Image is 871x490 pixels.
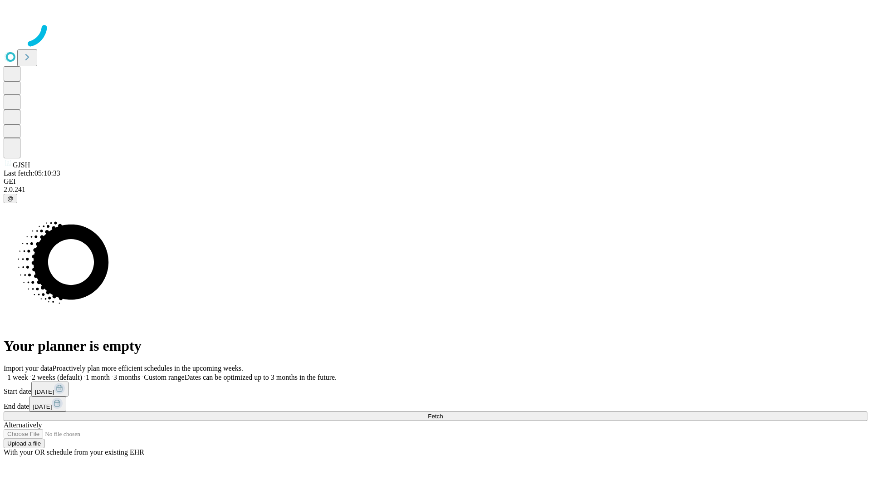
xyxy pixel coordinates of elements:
[4,177,867,186] div: GEI
[4,338,867,354] h1: Your planner is empty
[4,169,60,177] span: Last fetch: 05:10:33
[4,412,867,421] button: Fetch
[4,186,867,194] div: 2.0.241
[13,161,30,169] span: GJSH
[86,373,110,381] span: 1 month
[4,194,17,203] button: @
[144,373,184,381] span: Custom range
[4,397,867,412] div: End date
[29,397,66,412] button: [DATE]
[185,373,337,381] span: Dates can be optimized up to 3 months in the future.
[7,195,14,202] span: @
[4,439,44,448] button: Upload a file
[7,373,28,381] span: 1 week
[4,421,42,429] span: Alternatively
[428,413,443,420] span: Fetch
[31,382,69,397] button: [DATE]
[35,388,54,395] span: [DATE]
[113,373,140,381] span: 3 months
[32,373,82,381] span: 2 weeks (default)
[4,382,867,397] div: Start date
[53,364,243,372] span: Proactively plan more efficient schedules in the upcoming weeks.
[4,364,53,372] span: Import your data
[4,448,144,456] span: With your OR schedule from your existing EHR
[33,403,52,410] span: [DATE]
